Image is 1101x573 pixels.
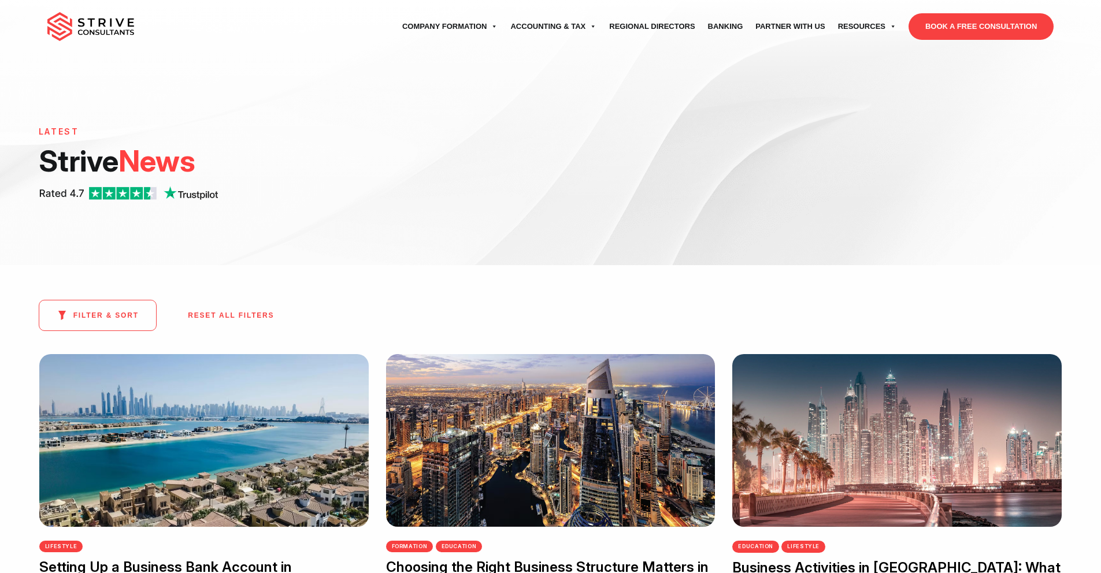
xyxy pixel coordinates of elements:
[39,541,83,553] a: Lifestyle
[170,301,291,330] button: RESET ALL FILTERS
[732,541,779,553] a: Education
[909,13,1054,40] a: BOOK A FREE CONSULTATION
[39,143,479,179] h1: Strive
[39,127,479,137] h6: LATEST
[436,541,483,553] a: Education
[47,12,134,41] img: main-logo.svg
[781,541,825,553] a: Lifestyle
[73,311,139,319] span: FILTER & SORT
[749,10,831,43] a: Partner with Us
[504,10,603,43] a: Accounting & Tax
[386,541,433,553] a: Formation
[396,10,505,43] a: Company Formation
[832,10,903,43] a: Resources
[702,10,750,43] a: Banking
[39,300,157,331] button: FILTER & SORT
[118,143,195,178] span: News
[603,10,701,43] a: Regional Directors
